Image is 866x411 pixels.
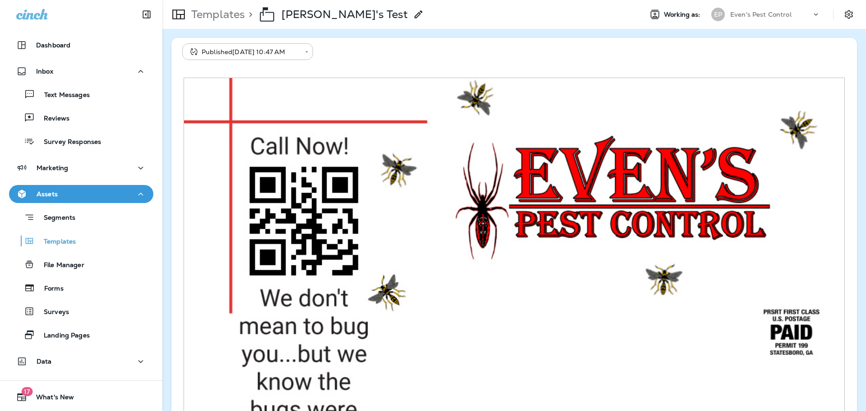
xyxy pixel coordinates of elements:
p: Segments [35,214,75,223]
div: EP [711,8,725,21]
button: Inbox [9,62,153,80]
span: 17 [21,387,32,396]
button: Templates [9,231,153,250]
button: Settings [841,6,857,23]
button: Surveys [9,302,153,321]
button: File Manager [9,255,153,274]
p: Landing Pages [35,332,90,340]
p: Assets [37,190,58,198]
button: 17What's New [9,388,153,406]
span: Working as: [664,11,702,18]
p: Surveys [35,308,69,317]
button: Forms [9,278,153,297]
button: Data [9,352,153,370]
p: Templates [35,238,76,246]
p: Inbox [36,68,53,75]
button: Landing Pages [9,325,153,344]
button: Dashboard [9,36,153,54]
span: What's New [27,393,74,404]
button: Text Messages [9,85,153,104]
button: Collapse Sidebar [134,5,159,23]
button: Marketing [9,159,153,177]
p: Reviews [35,115,69,123]
p: > [245,8,253,21]
p: Data [37,358,52,365]
button: Segments [9,208,153,227]
p: Text Messages [35,91,90,100]
p: [PERSON_NAME]'s Test [281,8,408,21]
p: Dashboard [36,42,70,49]
p: Templates [188,8,245,21]
button: Assets [9,185,153,203]
p: Even's Pest Control [730,11,792,18]
div: Published [DATE] 10:47 AM [189,47,299,56]
div: Hannah's Test [281,8,408,21]
p: Forms [35,285,64,293]
p: Survey Responses [35,138,101,147]
p: Marketing [37,164,68,171]
button: Survey Responses [9,132,153,151]
button: Reviews [9,108,153,127]
p: File Manager [35,261,84,270]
